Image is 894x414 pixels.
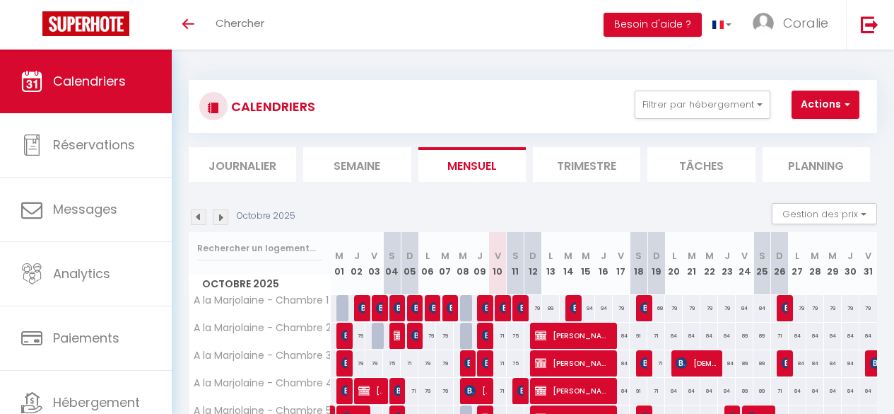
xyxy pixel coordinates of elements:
span: [PERSON_NAME] [464,377,488,404]
th: 29 [824,232,842,295]
div: 79 [859,295,877,321]
span: Messages [53,200,117,218]
span: Calendriers [53,72,126,90]
div: 89 [753,350,771,376]
th: 06 [418,232,436,295]
div: 71 [489,378,507,404]
div: 79 [436,323,454,349]
th: 15 [577,232,595,295]
span: Aimie Le Metayer [358,294,364,321]
div: 79 [665,295,683,321]
span: A la Marjolaine - Chambre 4 [192,378,333,389]
th: 16 [595,232,613,295]
abbr: L [672,249,676,263]
div: 94 [577,295,595,321]
h3: CALENDRIERS [228,91,315,122]
div: 71 [647,323,665,349]
div: 71 [401,378,418,404]
div: 79 [789,295,806,321]
div: 79 [718,295,736,321]
abbr: D [776,249,783,263]
abbr: V [741,249,748,263]
abbr: D [653,249,660,263]
li: Planning [763,147,870,182]
div: 84 [718,378,736,404]
div: 75 [383,350,401,376]
div: 94 [595,295,613,321]
th: 20 [665,232,683,295]
abbr: M [811,249,819,263]
div: 84 [842,378,859,404]
div: 84 [718,350,736,376]
div: 71 [647,378,665,404]
th: 08 [454,232,471,295]
div: 89 [736,378,753,404]
span: [PERSON_NAME] [411,322,417,349]
span: Menguy Burban [570,294,576,321]
img: logout [861,16,878,33]
div: 84 [789,323,806,349]
th: 01 [331,232,348,295]
abbr: J [477,249,483,263]
div: 84 [683,323,700,349]
th: 24 [736,232,753,295]
div: 84 [683,378,700,404]
span: [PERSON_NAME] [535,377,611,404]
img: Super Booking [42,11,129,36]
div: 84 [789,378,806,404]
th: 14 [560,232,577,295]
button: Gestion des prix [772,203,877,224]
th: 17 [613,232,630,295]
div: 79 [842,295,859,321]
span: Hébergement [53,393,140,411]
div: 89 [736,323,753,349]
abbr: V [495,249,501,263]
div: 84 [824,323,842,349]
div: 84 [806,323,824,349]
th: 07 [436,232,454,295]
span: [PERSON_NAME] [535,350,611,376]
span: [PERSON_NAME] [358,377,382,404]
th: 11 [507,232,524,295]
abbr: S [389,249,395,263]
div: 89 [736,350,753,376]
th: 04 [383,232,401,295]
div: 91 [630,378,647,404]
abbr: V [865,249,871,263]
div: 75 [507,350,524,376]
span: [PERSON_NAME] [341,350,347,376]
div: 89 [753,378,771,404]
th: 19 [647,232,665,295]
li: Mensuel [418,147,526,182]
span: [PERSON_NAME] [341,377,347,404]
th: 18 [630,232,647,295]
abbr: L [795,249,799,263]
th: 31 [859,232,877,295]
span: Coralie [783,14,828,32]
th: 30 [842,232,859,295]
th: 03 [365,232,383,295]
th: 22 [700,232,718,295]
abbr: V [371,249,377,263]
abbr: M [828,249,837,263]
div: 84 [824,378,842,404]
div: 71 [771,378,789,404]
li: Trimestre [533,147,640,182]
div: 84 [753,295,771,321]
th: 13 [542,232,560,295]
div: 84 [859,323,877,349]
th: 26 [771,232,789,295]
span: [PERSON_NAME] Dos [PERSON_NAME] [517,294,523,321]
div: 84 [613,378,630,404]
abbr: D [529,249,536,263]
th: 02 [348,232,365,295]
th: 21 [683,232,700,295]
span: francoise wacogne [500,294,505,321]
div: 79 [436,378,454,404]
abbr: J [354,249,360,263]
th: 10 [489,232,507,295]
button: Filtrer par hébergement [635,91,770,119]
div: 84 [700,378,718,404]
div: 68 [647,295,665,321]
div: 71 [771,323,789,349]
